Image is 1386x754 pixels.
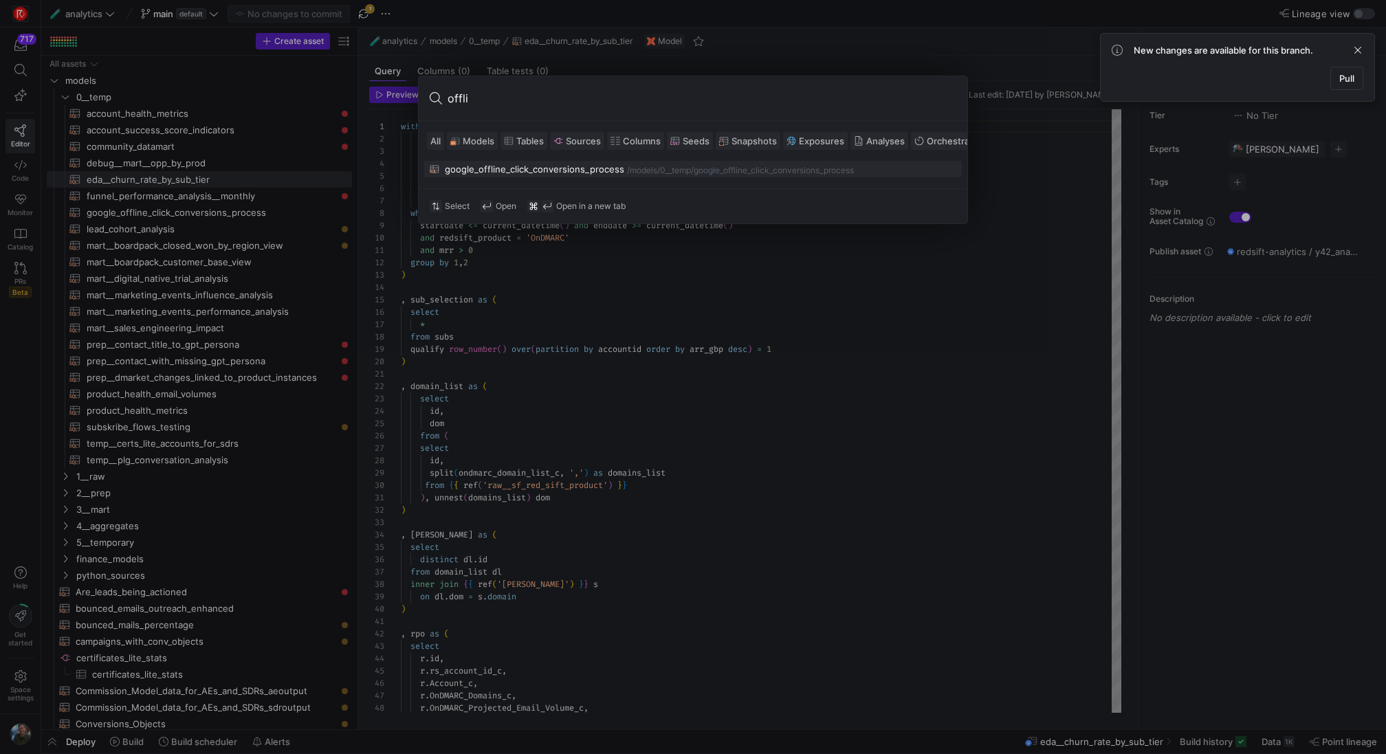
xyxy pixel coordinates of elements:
span: Tables [516,135,544,146]
button: Columns [607,132,664,150]
button: Exposures [783,132,848,150]
div: Select [430,200,470,212]
span: Models [463,135,494,146]
div: Open [481,200,516,212]
button: Analyses [850,132,908,150]
span: Orchestrations [927,135,991,146]
button: Sources [550,132,604,150]
div: Open in a new tab [527,200,626,212]
div: google_offline_click_conversions_process [445,164,624,175]
span: Snapshots [731,135,777,146]
span: Seeds [683,135,709,146]
span: ⌘ [527,200,540,212]
div: /google_offline_click_conversions_process [691,166,854,175]
button: Snapshots [716,132,780,150]
span: Columns [623,135,661,146]
span: Analyses [866,135,905,146]
div: 0__temp [660,166,691,175]
span: Exposures [799,135,844,146]
button: Tables [500,132,547,150]
button: Models [447,132,498,150]
div: /models/ [627,166,660,175]
span: New changes are available for this branch. [1134,45,1313,56]
span: Sources [566,135,601,146]
button: Pull [1330,67,1363,90]
span: All [430,135,441,146]
button: Seeds [667,132,713,150]
input: Search or run a command [448,87,956,109]
button: Orchestrations [911,132,994,150]
button: All [427,132,444,150]
span: Pull [1339,73,1354,84]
